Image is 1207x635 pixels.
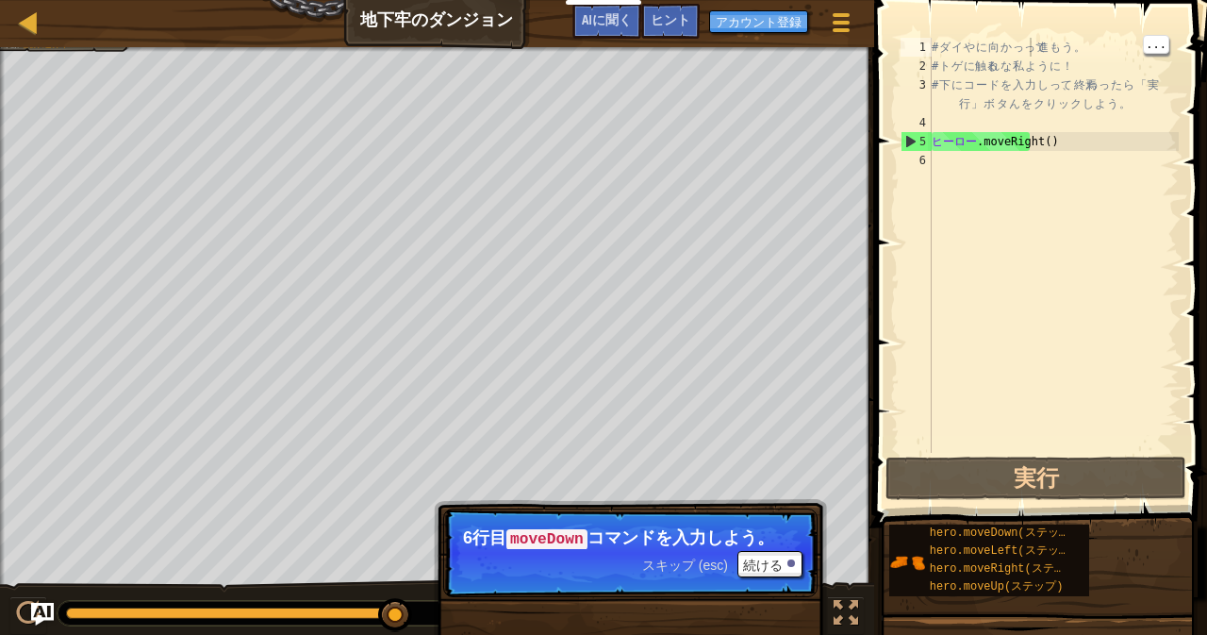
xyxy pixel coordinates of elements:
[885,457,1186,500] button: 実行
[572,4,641,39] button: AIに聞く
[930,580,1064,593] font: hero.moveUp(ステップ)
[889,544,925,580] img: portrait.png
[737,551,802,577] button: 続ける
[9,596,47,635] button: Ctrl + P: Play
[642,558,728,573] font: スキップ (esc)
[919,154,926,167] font: 6
[827,596,865,635] button: 全画面表示を切り替える
[919,78,926,92] font: 3
[930,544,1077,558] font: hero.moveLeft(ステップ)
[651,10,690,28] font: ヒント
[930,526,1077,540] font: hero.moveDown(ステップ)
[582,10,632,28] font: AIに聞く
[919,59,926,73] font: 2
[743,558,783,573] font: 続ける
[919,135,926,148] font: 5
[31,603,54,626] button: AIに聞く
[716,13,802,30] font: アカウント登録
[587,528,774,547] font: コマンドを入力しよう。
[930,562,1083,576] font: hero.moveRight(ステップ)
[463,528,506,547] font: 6行目
[919,41,926,54] font: 1
[919,116,926,129] font: 4
[1146,38,1166,51] font: ...
[709,10,808,33] button: アカウント登録
[506,529,587,550] code: moveDown
[818,4,865,48] button: ゲームメニューを見る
